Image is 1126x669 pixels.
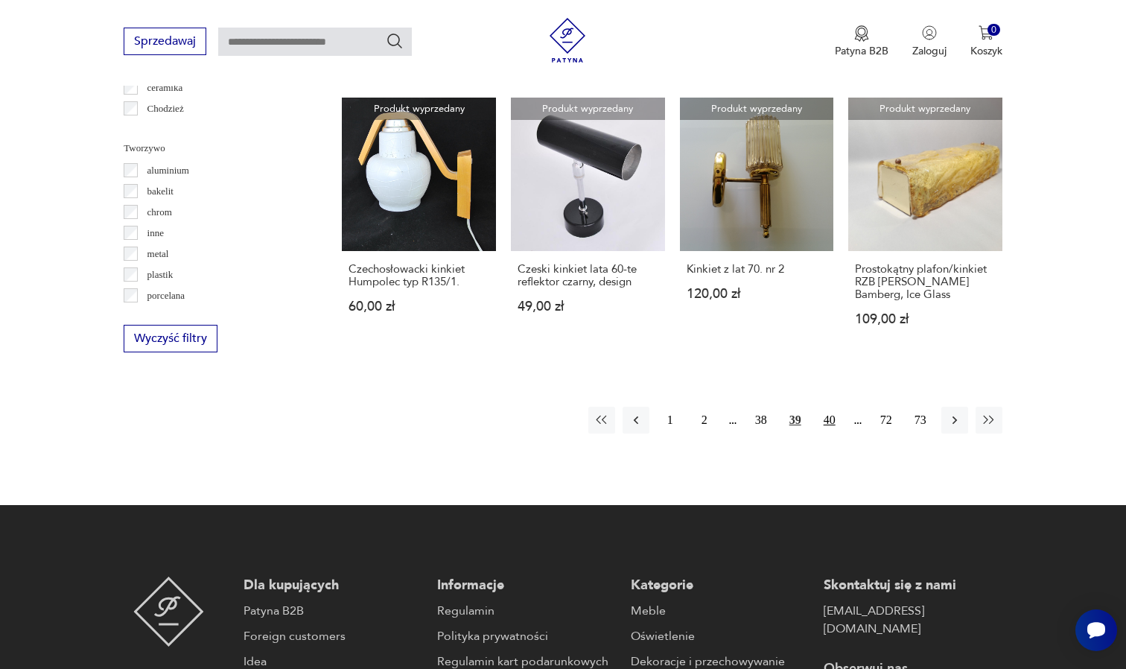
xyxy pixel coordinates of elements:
p: 109,00 zł [855,313,996,326]
button: Patyna B2B [835,25,888,58]
p: porcelit [147,308,177,325]
h3: Czeski kinkiet lata 60-te reflektor czarny, design [518,263,658,288]
p: porcelana [147,288,185,304]
a: Patyna B2B [244,602,422,620]
a: Produkt wyprzedanyCzeski kinkiet lata 60-te reflektor czarny, designCzeski kinkiet lata 60-te ref... [511,98,665,355]
button: 38 [748,407,774,434]
p: metal [147,246,169,262]
button: Zaloguj [912,25,947,58]
a: Produkt wyprzedanyKinkiet z lat 70. nr 2Kinkiet z lat 70. nr 2120,00 zł [680,98,834,355]
p: Tworzywo [124,140,306,156]
a: Produkt wyprzedanyProstokątny plafon/kinkiet RZB Rudolf Zimmermann Bamberg, Ice GlassProstokątny ... [848,98,1002,355]
button: Szukaj [386,32,404,50]
p: Kategorie [631,577,809,595]
p: ceramika [147,80,183,96]
button: 0Koszyk [970,25,1002,58]
p: Koszyk [970,44,1002,58]
img: Patyna - sklep z meblami i dekoracjami vintage [133,577,204,647]
p: Skontaktuj się z nami [824,577,1002,595]
button: Sprzedawaj [124,28,206,55]
p: bakelit [147,183,174,200]
a: Foreign customers [244,627,422,645]
a: Regulamin [437,602,616,620]
button: 2 [691,407,718,434]
button: 39 [782,407,809,434]
p: aluminium [147,162,189,179]
a: [EMAIL_ADDRESS][DOMAIN_NAME] [824,602,1002,638]
p: inne [147,225,164,241]
img: Ikonka użytkownika [922,25,937,40]
a: Oświetlenie [631,627,809,645]
p: 120,00 zł [687,288,827,300]
p: Patyna B2B [835,44,888,58]
p: 60,00 zł [349,300,489,313]
p: Zaloguj [912,44,947,58]
a: Sprzedawaj [124,37,206,48]
img: Patyna - sklep z meblami i dekoracjami vintage [545,18,590,63]
button: 72 [873,407,900,434]
a: Ikona medaluPatyna B2B [835,25,888,58]
a: Polityka prywatności [437,627,616,645]
p: Informacje [437,577,616,595]
p: chrom [147,204,172,221]
button: 1 [657,407,684,434]
a: Meble [631,602,809,620]
p: plastik [147,267,174,283]
h3: Czechosłowacki kinkiet Humpolec typ R135/1. [349,263,489,288]
iframe: Smartsupp widget button [1075,609,1117,651]
h3: Kinkiet z lat 70. nr 2 [687,263,827,276]
p: Dla kupujących [244,577,422,595]
p: Chodzież [147,101,184,117]
p: Ćmielów [147,121,183,138]
button: Wyczyść filtry [124,325,217,352]
button: 40 [816,407,843,434]
img: Ikona koszyka [979,25,993,40]
div: 0 [987,24,1000,37]
p: 49,00 zł [518,300,658,313]
img: Ikona medalu [854,25,869,42]
button: 73 [907,407,934,434]
a: Produkt wyprzedanyCzechosłowacki kinkiet Humpolec typ R135/1.Czechosłowacki kinkiet Humpolec typ ... [342,98,496,355]
h3: Prostokątny plafon/kinkiet RZB [PERSON_NAME] Bamberg, Ice Glass [855,263,996,301]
